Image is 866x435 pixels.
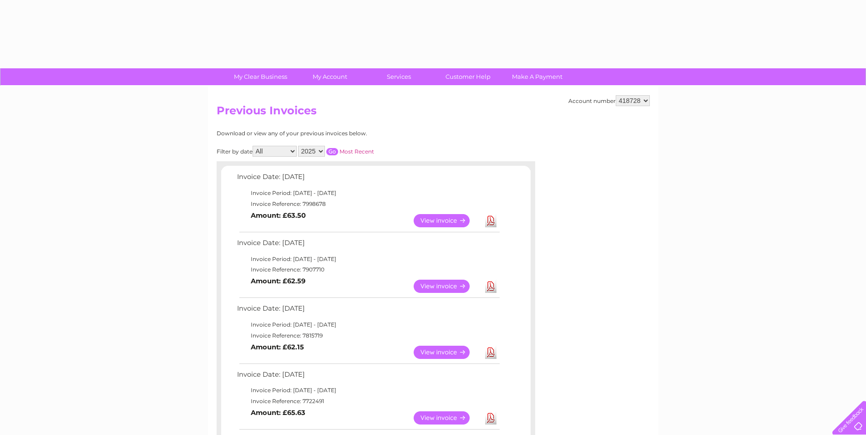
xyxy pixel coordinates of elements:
td: Invoice Reference: 7815719 [235,330,501,341]
a: My Clear Business [223,68,298,85]
td: Invoice Period: [DATE] - [DATE] [235,188,501,199]
td: Invoice Date: [DATE] [235,302,501,319]
a: My Account [292,68,367,85]
td: Invoice Date: [DATE] [235,237,501,254]
div: Account number [568,95,650,106]
div: Filter by date [217,146,456,157]
a: View [414,214,481,227]
td: Invoice Period: [DATE] - [DATE] [235,385,501,396]
a: View [414,346,481,359]
a: Most Recent [339,148,374,155]
a: Make A Payment [500,68,575,85]
b: Amount: £63.50 [251,211,306,220]
a: View [414,280,481,293]
td: Invoice Reference: 7907710 [235,264,501,275]
td: Invoice Reference: 7722491 [235,396,501,407]
td: Invoice Period: [DATE] - [DATE] [235,319,501,330]
a: Customer Help [430,68,506,85]
td: Invoice Date: [DATE] [235,368,501,385]
a: Services [361,68,436,85]
a: Download [485,214,496,227]
td: Invoice Reference: 7998678 [235,199,501,210]
b: Amount: £62.59 [251,277,305,285]
a: Download [485,411,496,425]
b: Amount: £65.63 [251,409,305,417]
div: Download or view any of your previous invoices below. [217,130,456,137]
h2: Previous Invoices [217,104,650,122]
a: View [414,411,481,425]
td: Invoice Date: [DATE] [235,171,501,188]
a: Download [485,280,496,293]
td: Invoice Period: [DATE] - [DATE] [235,254,501,265]
a: Download [485,346,496,359]
b: Amount: £62.15 [251,343,304,351]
